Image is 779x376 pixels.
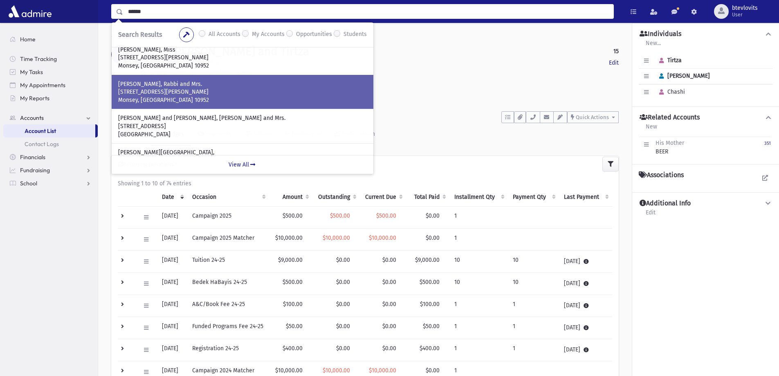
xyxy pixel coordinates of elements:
span: Fundraising [20,167,50,174]
h4: Associations [639,171,684,179]
span: Search Results [118,31,162,38]
td: 1 [508,317,559,339]
div: B [111,45,131,64]
span: My Tasks [20,68,43,76]
p: [PERSON_NAME], Miss [118,46,367,54]
td: $50.00 [269,317,312,339]
th: Occasion : activate to sort column ascending [187,188,269,207]
span: $10,000.00 [369,367,396,374]
nav: breadcrumb [111,33,141,45]
a: School [3,177,98,190]
a: Accounts [3,111,98,124]
td: 1 [449,339,508,361]
td: A&C/Book Fee 24-25 [187,295,269,317]
td: Bedek HaBayis 24-25 [187,273,269,295]
td: [DATE] [157,317,187,339]
a: Home [3,33,98,46]
a: Financials [3,151,98,164]
input: Search [123,4,613,19]
span: $100.00 [420,301,440,308]
strong: 15 [613,47,619,56]
span: Accounts [20,114,44,122]
a: New [645,122,658,137]
p: Monsey, [GEOGRAPHIC_DATA] 10952 [118,62,367,70]
span: $500.00 [330,212,350,219]
a: Account List [3,124,95,137]
label: All Accounts [209,30,240,40]
th: Amount: activate to sort column ascending [269,188,312,207]
button: Related Accounts [639,113,772,122]
span: Financials [20,153,45,161]
span: $0.00 [336,323,350,330]
p: [GEOGRAPHIC_DATA] [118,131,367,139]
img: AdmirePro [7,3,54,20]
span: $400.00 [420,345,440,352]
a: Contact Logs [3,137,98,151]
span: [PERSON_NAME] [656,72,710,79]
label: My Accounts [252,30,285,40]
a: My Reports [3,92,98,105]
a: New... [645,38,661,53]
span: btevlovits [732,5,758,11]
span: $10,000.00 [323,367,350,374]
td: $100.00 [269,295,312,317]
td: 10 [449,273,508,295]
span: Account List [25,127,56,135]
label: Opportunities [296,30,332,40]
span: My Reports [20,95,49,102]
span: $10,000.00 [323,234,350,241]
td: $500.00 [269,273,312,295]
span: $0.00 [336,257,350,263]
h4: Related Accounts [640,113,700,122]
p: [PERSON_NAME], Rabbi and Mrs. [118,80,367,88]
a: My Appointments [3,79,98,92]
span: Contact Logs [25,140,59,148]
p: [STREET_ADDRESS] [118,122,367,131]
button: Additional Info [639,199,772,208]
span: $0.00 [382,257,396,263]
span: $0.00 [382,323,396,330]
div: BEER [656,139,684,156]
span: $0.00 [336,301,350,308]
td: Tuition 24-25 [187,251,269,273]
td: Campaign 2025 Matcher [187,229,269,251]
span: $9,000.00 [415,257,440,263]
td: 10 [508,251,559,273]
span: $0.00 [426,367,440,374]
td: [DATE] [559,295,612,317]
td: [DATE] [157,251,187,273]
p: [PERSON_NAME] and [PERSON_NAME], [PERSON_NAME] and Mrs. [118,114,367,122]
th: Current Due: activate to sort column ascending [360,188,406,207]
span: His Mother [656,140,684,146]
td: 1 [449,229,508,251]
label: Students [343,30,367,40]
button: Individuals [639,30,772,38]
td: [DATE] [559,317,612,339]
span: $500.00 [376,212,396,219]
td: [DATE] [157,229,187,251]
th: Total Paid: activate to sort column ascending [406,188,449,207]
span: $500.00 [420,279,440,286]
small: 351 [764,141,771,146]
span: $0.00 [426,212,440,219]
span: Home [20,36,36,43]
a: Fundraising [3,164,98,177]
a: View All [112,155,373,174]
td: $500.00 [269,207,312,229]
a: Edit [609,59,619,67]
td: 10 [508,273,559,295]
span: $10,000.00 [369,234,396,241]
span: Time Tracking [20,55,57,63]
td: 1 [449,317,508,339]
td: [DATE] [559,273,612,295]
h4: Additional Info [640,199,691,208]
td: Campaign 2025 [187,207,269,229]
p: [STREET_ADDRESS][PERSON_NAME] [118,54,367,62]
td: Funded Programs Fee 24-25 [187,317,269,339]
td: $9,000.00 [269,251,312,273]
td: [DATE] [157,295,187,317]
p: Monsey, [GEOGRAPHIC_DATA] 10952 [118,96,367,104]
span: Chashi [656,88,685,95]
span: My Appointments [20,81,65,89]
a: Time Tracking [3,52,98,65]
